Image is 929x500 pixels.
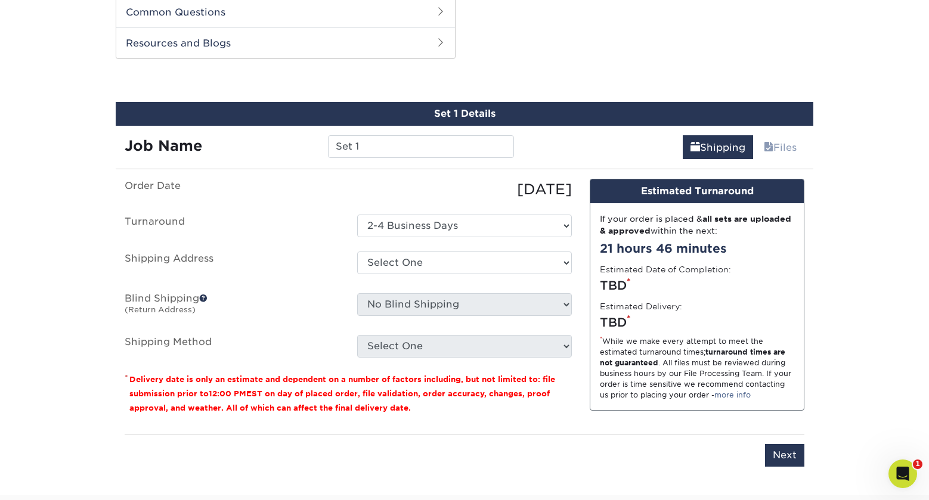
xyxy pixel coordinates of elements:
div: [DATE] [348,179,581,200]
label: Estimated Date of Completion: [600,263,731,275]
label: Shipping Address [116,251,348,279]
small: Delivery date is only an estimate and dependent on a number of factors including, but not limited... [129,375,555,412]
div: While we make every attempt to meet the estimated turnaround times; . All files must be reviewed ... [600,336,794,400]
label: Estimated Delivery: [600,300,682,312]
div: TBD [600,277,794,294]
span: shipping [690,142,700,153]
a: Shipping [683,135,753,159]
label: Turnaround [116,215,348,237]
strong: turnaround times are not guaranteed [600,347,785,367]
h2: Resources and Blogs [116,27,455,58]
div: Estimated Turnaround [590,179,804,203]
span: 12:00 PM [209,389,246,398]
a: more info [714,390,751,399]
div: Set 1 Details [116,102,813,126]
label: Order Date [116,179,348,200]
div: 21 hours 46 minutes [600,240,794,257]
a: Files [756,135,804,159]
div: TBD [600,313,794,331]
label: Blind Shipping [116,293,348,321]
strong: Job Name [125,137,202,154]
div: If your order is placed & within the next: [600,213,794,237]
iframe: Intercom live chat [888,459,917,488]
small: (Return Address) [125,305,196,314]
label: Shipping Method [116,335,348,358]
span: 1 [913,459,922,469]
input: Next [765,444,804,467]
input: Enter a job name [328,135,513,158]
span: files [764,142,773,153]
